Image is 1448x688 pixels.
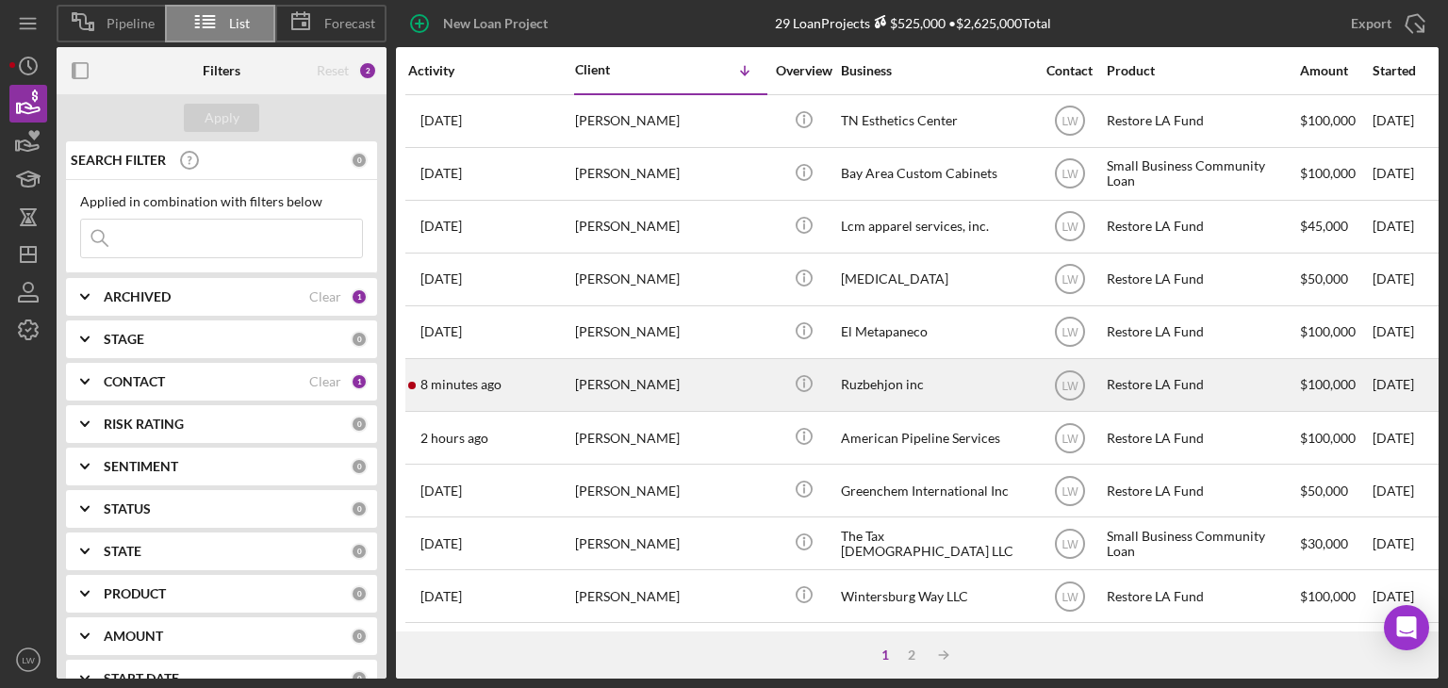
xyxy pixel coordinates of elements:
[1300,483,1348,499] span: $50,000
[1061,432,1078,445] text: LW
[1300,63,1371,78] div: Amount
[420,483,462,499] time: 2025-09-25 13:51
[351,416,368,433] div: 0
[575,413,764,463] div: [PERSON_NAME]
[575,518,764,568] div: [PERSON_NAME]
[841,202,1029,252] div: Lcm apparel services, inc.
[1300,218,1348,234] span: $45,000
[104,501,151,516] b: STATUS
[1384,605,1429,650] div: Open Intercom Messenger
[351,543,368,560] div: 0
[1300,588,1356,604] span: $100,000
[841,518,1029,568] div: The Tax [DEMOGRAPHIC_DATA] LLC
[351,628,368,645] div: 0
[841,149,1029,199] div: Bay Area Custom Cabinets
[104,289,171,304] b: ARCHIVED
[1300,430,1356,446] span: $100,000
[1107,96,1295,146] div: Restore LA Fund
[420,166,462,181] time: 2025-09-09 23:41
[575,149,764,199] div: [PERSON_NAME]
[841,624,1029,674] div: [PERSON_NAME] LLC
[575,624,764,674] div: [PERSON_NAME]
[351,670,368,687] div: 0
[104,586,166,601] b: PRODUCT
[768,63,839,78] div: Overview
[184,104,259,132] button: Apply
[575,466,764,516] div: [PERSON_NAME]
[870,15,946,31] div: $525,000
[841,360,1029,410] div: Ruzbehjon inc
[351,500,368,517] div: 0
[104,629,163,644] b: AMOUNT
[841,63,1029,78] div: Business
[309,289,341,304] div: Clear
[420,219,462,234] time: 2025-09-18 01:44
[324,16,375,31] span: Forecast
[841,466,1029,516] div: Greenchem International Inc
[1107,63,1295,78] div: Product
[420,589,462,604] time: 2025-09-25 19:39
[575,202,764,252] div: [PERSON_NAME]
[1107,413,1295,463] div: Restore LA Fund
[351,373,368,390] div: 1
[1107,360,1295,410] div: Restore LA Fund
[104,417,184,432] b: RISK RATING
[351,152,368,169] div: 0
[104,332,144,347] b: STAGE
[1107,307,1295,357] div: Restore LA Fund
[1061,590,1078,603] text: LW
[575,307,764,357] div: [PERSON_NAME]
[104,671,179,686] b: START DATE
[1061,273,1078,287] text: LW
[104,374,165,389] b: CONTACT
[575,62,669,77] div: Client
[205,104,239,132] div: Apply
[841,413,1029,463] div: American Pipeline Services
[420,271,462,287] time: 2025-09-20 09:15
[1332,5,1439,42] button: Export
[351,331,368,348] div: 0
[9,641,47,679] button: LW
[1300,165,1356,181] span: $100,000
[1034,63,1105,78] div: Contact
[229,16,250,31] span: List
[775,15,1051,31] div: 29 Loan Projects • $2,625,000 Total
[1107,254,1295,304] div: Restore LA Fund
[351,458,368,475] div: 0
[841,96,1029,146] div: TN Esthetics Center
[104,459,178,474] b: SENTIMENT
[898,647,925,663] div: 2
[1107,466,1295,516] div: Restore LA Fund
[1061,115,1078,128] text: LW
[1061,326,1078,339] text: LW
[841,571,1029,621] div: Wintersburg Way LLC
[309,374,341,389] div: Clear
[575,571,764,621] div: [PERSON_NAME]
[420,536,462,551] time: 2025-09-17 19:47
[575,96,764,146] div: [PERSON_NAME]
[351,288,368,305] div: 1
[1061,484,1078,498] text: LW
[1061,379,1078,392] text: LW
[420,377,502,392] time: 2025-09-26 19:36
[317,63,349,78] div: Reset
[1107,624,1295,674] div: Small Business Community Loan
[351,585,368,602] div: 0
[1107,518,1295,568] div: Small Business Community Loan
[575,360,764,410] div: [PERSON_NAME]
[1107,571,1295,621] div: Restore LA Fund
[1107,149,1295,199] div: Small Business Community Loan
[1351,5,1391,42] div: Export
[1300,376,1356,392] span: $100,000
[872,647,898,663] div: 1
[107,16,155,31] span: Pipeline
[575,254,764,304] div: [PERSON_NAME]
[1061,221,1078,234] text: LW
[443,5,548,42] div: New Loan Project
[1061,168,1078,181] text: LW
[841,307,1029,357] div: El Metapaneco
[1300,535,1348,551] span: $30,000
[22,655,36,665] text: LW
[203,63,240,78] b: Filters
[1300,112,1356,128] span: $100,000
